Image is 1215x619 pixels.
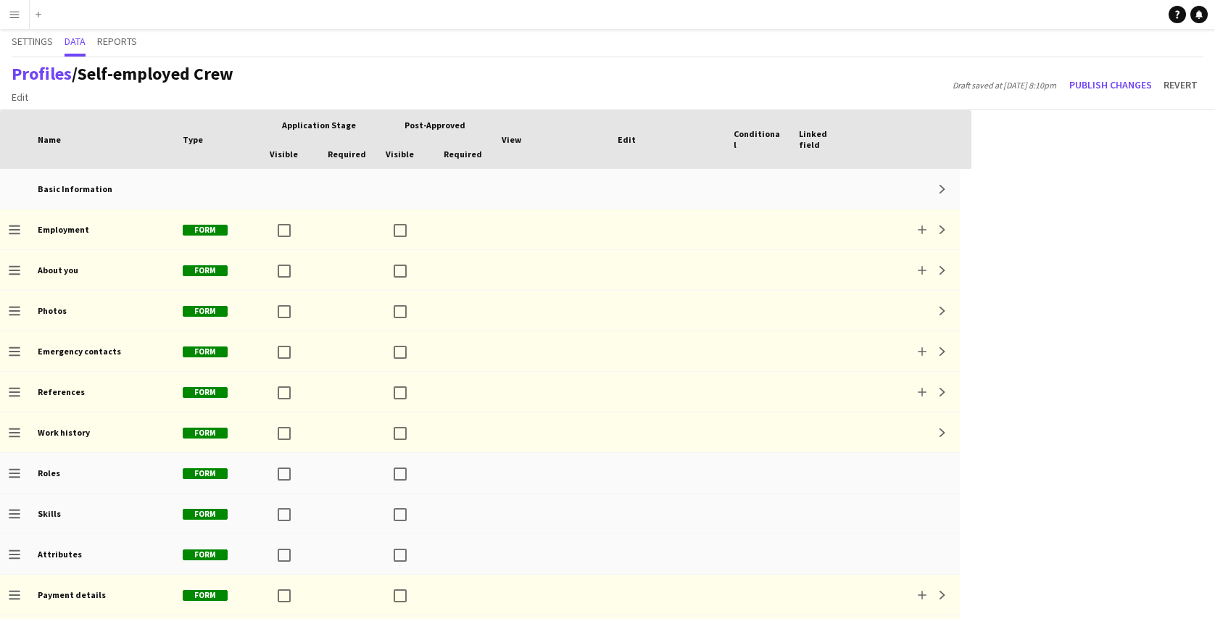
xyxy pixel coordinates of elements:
h1: / [12,63,233,85]
span: Type [183,134,203,145]
b: Basic Information [38,183,112,194]
span: Edit [12,91,28,104]
span: Form [183,225,228,236]
b: Emergency contacts [38,346,121,357]
span: Form [183,346,228,357]
button: Revert [1158,73,1203,96]
span: Self-employed Crew [78,62,233,85]
b: Work history [38,427,90,438]
span: Form [183,590,228,601]
span: Conditional [734,128,781,150]
b: Attributes [38,549,82,560]
span: Draft saved at [DATE] 8:10pm [945,80,1063,91]
a: Edit [6,88,34,107]
span: View [502,134,521,145]
span: Form [183,265,228,276]
b: Payment details [38,589,106,600]
b: Roles [38,468,60,478]
b: References [38,386,85,397]
span: Reports [97,36,137,46]
b: Employment [38,224,89,235]
span: Edit [618,134,636,145]
span: Application stage [282,120,356,130]
span: Required [328,149,366,159]
span: Data [65,36,86,46]
span: Linked field [799,128,847,150]
span: Name [38,134,61,145]
span: Form [183,549,228,560]
span: Post-Approved [405,120,465,130]
span: Visible [386,149,414,159]
span: Form [183,387,228,398]
span: Settings [12,36,53,46]
span: Form [183,306,228,317]
b: About you [38,265,78,275]
span: Form [183,428,228,439]
span: Required [444,149,482,159]
button: Publish changes [1063,73,1158,96]
b: Skills [38,508,61,519]
span: Form [183,509,228,520]
b: Photos [38,305,67,316]
a: Profiles [12,62,72,85]
span: Visible [270,149,298,159]
span: Form [183,468,228,479]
